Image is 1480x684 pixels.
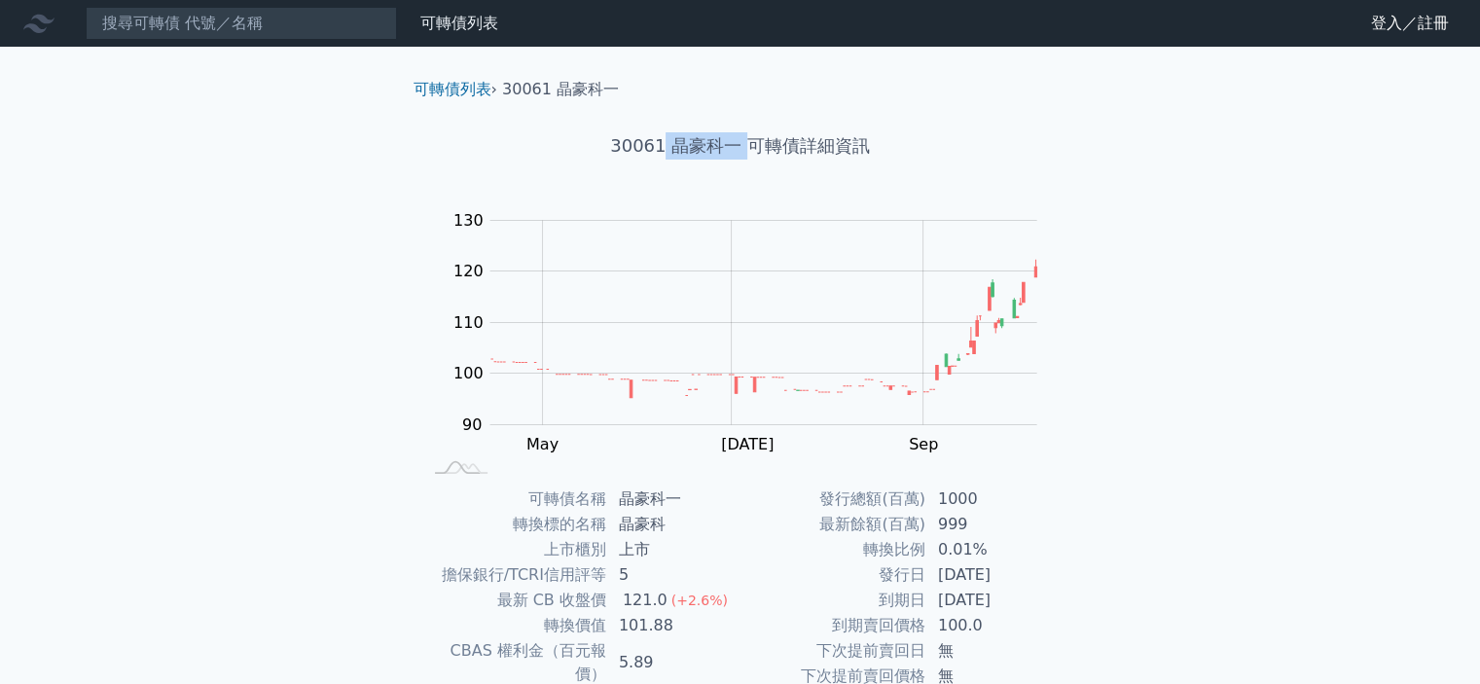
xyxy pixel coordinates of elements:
[721,435,774,453] tspan: [DATE]
[421,486,607,512] td: 可轉債名稱
[453,262,484,280] tspan: 120
[740,613,926,638] td: 到期賣回價格
[740,512,926,537] td: 最新餘額(百萬)
[1383,591,1480,684] iframe: Chat Widget
[671,593,728,608] span: (+2.6%)
[926,562,1060,588] td: [DATE]
[420,14,498,32] a: 可轉債列表
[414,80,491,98] a: 可轉債列表
[926,512,1060,537] td: 999
[421,537,607,562] td: 上市櫃別
[1383,591,1480,684] div: 聊天小工具
[740,537,926,562] td: 轉換比例
[926,613,1060,638] td: 100.0
[414,78,497,101] li: ›
[740,588,926,613] td: 到期日
[443,211,1065,493] g: Chart
[86,7,397,40] input: 搜尋可轉債 代號／名稱
[421,562,607,588] td: 擔保銀行/TCRI信用評等
[453,364,484,382] tspan: 100
[421,588,607,613] td: 最新 CB 收盤價
[462,415,482,434] tspan: 90
[607,613,740,638] td: 101.88
[526,435,559,453] tspan: May
[398,132,1083,160] h1: 30061 晶豪科一 可轉債詳細資訊
[607,562,740,588] td: 5
[421,613,607,638] td: 轉換價值
[607,486,740,512] td: 晶豪科一
[619,589,671,612] div: 121.0
[1355,8,1464,39] a: 登入／註冊
[926,588,1060,613] td: [DATE]
[453,313,484,332] tspan: 110
[740,486,926,512] td: 發行總額(百萬)
[926,486,1060,512] td: 1000
[909,435,938,453] tspan: Sep
[926,537,1060,562] td: 0.01%
[926,638,1060,664] td: 無
[740,562,926,588] td: 發行日
[740,638,926,664] td: 下次提前賣回日
[607,512,740,537] td: 晶豪科
[421,512,607,537] td: 轉換標的名稱
[502,78,619,101] li: 30061 晶豪科一
[453,211,484,230] tspan: 130
[607,537,740,562] td: 上市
